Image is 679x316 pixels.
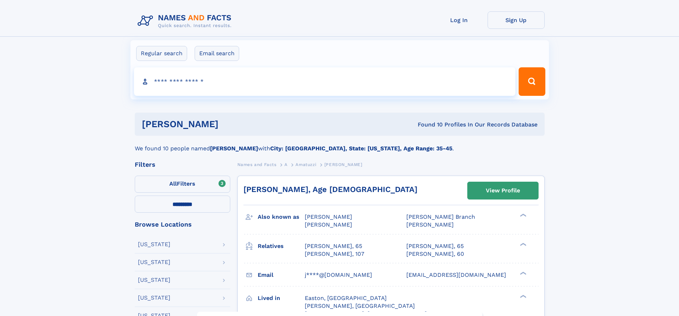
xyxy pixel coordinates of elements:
[305,250,364,258] a: [PERSON_NAME], 107
[486,182,520,199] div: View Profile
[305,221,352,228] span: [PERSON_NAME]
[270,145,452,152] b: City: [GEOGRAPHIC_DATA], State: [US_STATE], Age Range: 35-45
[258,292,305,304] h3: Lived in
[305,302,415,309] span: [PERSON_NAME], [GEOGRAPHIC_DATA]
[195,46,239,61] label: Email search
[258,269,305,281] h3: Email
[295,160,316,169] a: Amatuzzi
[318,121,537,129] div: Found 10 Profiles In Our Records Database
[258,211,305,223] h3: Also known as
[518,213,527,218] div: ❯
[431,11,488,29] a: Log In
[138,295,170,301] div: [US_STATE]
[136,46,187,61] label: Regular search
[243,185,417,194] a: [PERSON_NAME], Age [DEMOGRAPHIC_DATA]
[135,11,237,31] img: Logo Names and Facts
[295,162,316,167] span: Amatuzzi
[284,160,288,169] a: A
[406,242,464,250] a: [PERSON_NAME], 65
[305,213,352,220] span: [PERSON_NAME]
[518,242,527,247] div: ❯
[305,295,387,301] span: Easton, [GEOGRAPHIC_DATA]
[406,250,464,258] a: [PERSON_NAME], 60
[519,67,545,96] button: Search Button
[237,160,277,169] a: Names and Facts
[488,11,545,29] a: Sign Up
[134,67,516,96] input: search input
[169,180,177,187] span: All
[406,221,454,228] span: [PERSON_NAME]
[518,271,527,275] div: ❯
[406,271,506,278] span: [EMAIL_ADDRESS][DOMAIN_NAME]
[135,221,230,228] div: Browse Locations
[138,259,170,265] div: [US_STATE]
[468,182,538,199] a: View Profile
[324,162,362,167] span: [PERSON_NAME]
[305,242,362,250] a: [PERSON_NAME], 65
[518,294,527,299] div: ❯
[406,213,475,220] span: [PERSON_NAME] Branch
[135,136,545,153] div: We found 10 people named with .
[135,176,230,193] label: Filters
[138,277,170,283] div: [US_STATE]
[142,120,318,129] h1: [PERSON_NAME]
[210,145,258,152] b: [PERSON_NAME]
[284,162,288,167] span: A
[135,161,230,168] div: Filters
[258,240,305,252] h3: Relatives
[138,242,170,247] div: [US_STATE]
